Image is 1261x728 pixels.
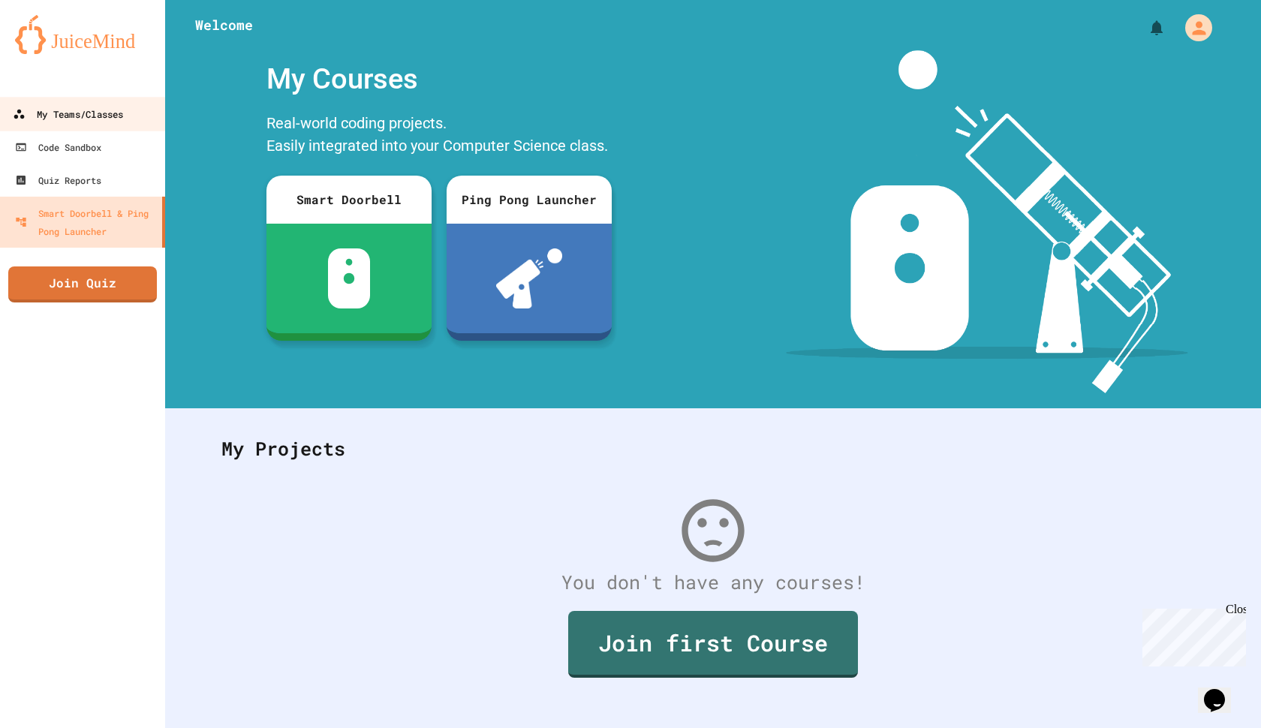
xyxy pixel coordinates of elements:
[1169,11,1216,45] div: My Account
[206,568,1220,597] div: You don't have any courses!
[1136,603,1246,666] iframe: chat widget
[266,176,432,224] div: Smart Doorbell
[6,6,104,95] div: Chat with us now!Close
[8,266,157,302] a: Join Quiz
[15,204,156,240] div: Smart Doorbell & Ping Pong Launcher
[447,176,612,224] div: Ping Pong Launcher
[568,611,858,678] a: Join first Course
[1120,15,1169,41] div: My Notifications
[1198,668,1246,713] iframe: chat widget
[259,50,619,108] div: My Courses
[15,171,101,189] div: Quiz Reports
[496,248,563,308] img: ppl-with-ball.png
[15,138,101,156] div: Code Sandbox
[259,108,619,164] div: Real-world coding projects. Easily integrated into your Computer Science class.
[13,105,123,124] div: My Teams/Classes
[786,50,1188,393] img: banner-image-my-projects.png
[15,15,150,54] img: logo-orange.svg
[328,248,371,308] img: sdb-white.svg
[206,420,1220,478] div: My Projects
